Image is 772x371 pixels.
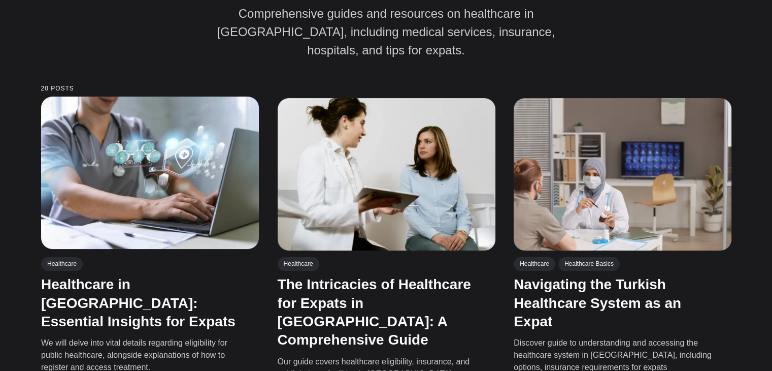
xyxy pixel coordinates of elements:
a: Healthcare Basics [558,258,620,271]
a: Healthcare [41,258,83,271]
a: The Intricacies of Healthcare for Expats in [GEOGRAPHIC_DATA]: A Comprehensive Guide [277,277,471,348]
a: Healthcare in [GEOGRAPHIC_DATA]: Essential Insights for Expats [41,277,236,330]
img: Healthcare in Turkey: Essential Insights for Expats [41,97,259,249]
p: Comprehensive guides and resources on healthcare in [GEOGRAPHIC_DATA], including medical services... [209,5,564,59]
a: Healthcare [277,258,319,271]
a: Navigating the Turkish Healthcare System as an Expat [514,277,681,330]
img: The Intricacies of Healthcare for Expats in Turkey: A Comprehensive Guide [277,98,495,251]
a: Healthcare [514,258,555,271]
small: 20 posts [41,85,731,92]
img: Navigating the Turkish Healthcare System as an Expat [514,98,731,251]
